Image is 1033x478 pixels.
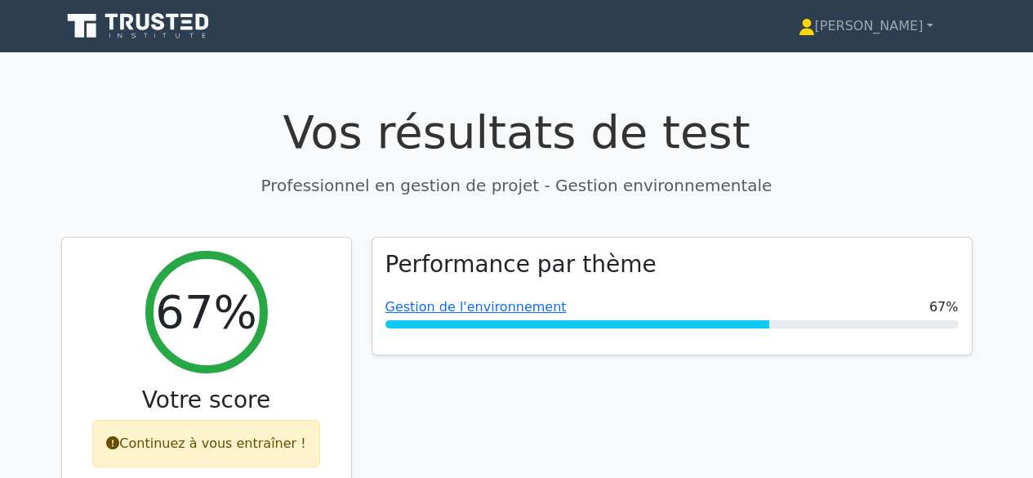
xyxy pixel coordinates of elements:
[385,299,567,315] a: Gestion de l'environnement
[283,105,750,159] font: Vos résultats de test
[815,18,924,34] font: [PERSON_NAME]
[929,299,959,315] font: 67%
[759,10,973,42] a: [PERSON_NAME]
[142,386,270,413] font: Votre score
[385,251,657,278] font: Performance par thème
[119,436,305,451] font: Continuez à vous entraîner !
[155,285,256,338] font: 67%
[261,176,773,195] font: Professionnel en gestion de projet - Gestion environnementale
